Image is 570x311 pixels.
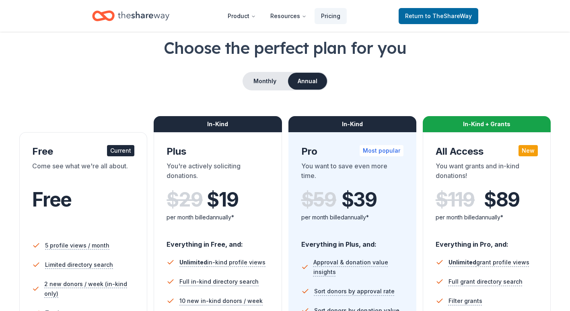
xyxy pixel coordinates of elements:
div: Current [107,145,134,156]
span: $ 39 [342,188,377,211]
div: per month billed annually* [436,213,538,222]
button: Monthly [243,73,286,90]
span: Free [32,188,72,211]
span: Full in-kind directory search [179,277,259,286]
button: Product [221,8,262,24]
span: 2 new donors / week (in-kind only) [44,279,134,299]
div: per month billed annually* [167,213,269,222]
div: Everything in Free, and: [167,233,269,250]
div: Most popular [360,145,403,156]
span: Full grant directory search [449,277,523,286]
a: Pricing [315,8,347,24]
span: Sort donors by approval rate [314,286,395,296]
div: In-Kind + Grants [423,116,551,132]
div: All Access [436,145,538,158]
span: $ 19 [207,188,238,211]
div: Free [32,145,134,158]
div: You want grants and in-kind donations! [436,161,538,184]
div: You're actively soliciting donations. [167,161,269,184]
div: Everything in Plus, and: [301,233,403,250]
div: Everything in Pro, and: [436,233,538,250]
span: $ 89 [484,188,520,211]
span: Unlimited [179,259,207,266]
span: grant profile views [449,259,529,266]
span: Return [405,11,472,21]
div: Pro [301,145,403,158]
span: to TheShareWay [425,12,472,19]
nav: Main [221,6,347,25]
span: 5 profile views / month [45,241,109,250]
div: You want to save even more time. [301,161,403,184]
span: Unlimited [449,259,476,266]
div: In-Kind [288,116,416,132]
a: Home [92,6,169,25]
span: Limited directory search [45,260,113,270]
a: Returnto TheShareWay [399,8,478,24]
span: in-kind profile views [179,259,265,266]
div: Come see what we're all about. [32,161,134,184]
h1: Choose the perfect plan for you [19,37,551,59]
div: per month billed annually* [301,213,403,222]
div: In-Kind [154,116,282,132]
button: Annual [288,73,327,90]
span: 10 new in-kind donors / week [179,296,263,306]
span: Filter grants [449,296,482,306]
div: New [519,145,538,156]
span: Approval & donation value insights [313,258,403,277]
div: Plus [167,145,269,158]
button: Resources [264,8,313,24]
